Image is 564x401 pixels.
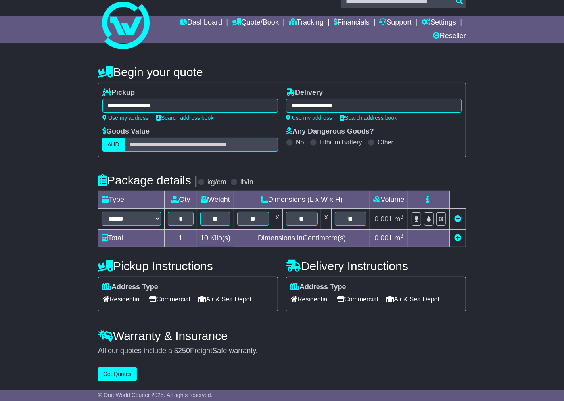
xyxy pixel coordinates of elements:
[98,392,213,398] span: © One World Courier 2025. All rights reserved.
[340,115,397,121] a: Search address book
[98,329,466,342] h4: Warranty & Insurance
[240,178,253,187] label: lb/in
[180,16,222,30] a: Dashboard
[207,178,226,187] label: kg/cm
[334,16,370,30] a: Financials
[198,293,252,305] span: Air & Sea Depot
[386,293,440,305] span: Air & Sea Depot
[290,283,346,292] label: Address Type
[421,16,456,30] a: Settings
[374,234,392,242] span: 0.001
[98,174,198,187] h4: Package details |
[197,191,234,209] td: Weight
[165,229,197,247] td: 1
[102,88,135,97] label: Pickup
[98,367,137,381] button: Get Quotes
[234,229,370,247] td: Dimensions in Centimetre(s)
[272,209,283,229] td: x
[400,214,403,220] sup: 3
[321,209,332,229] td: x
[102,283,158,292] label: Address Type
[197,229,234,247] td: Kilo(s)
[234,191,370,209] td: Dimensions (L x W x H)
[289,16,324,30] a: Tracking
[454,215,461,223] a: Remove this item
[400,233,403,239] sup: 3
[165,191,197,209] td: Qty
[380,16,412,30] a: Support
[296,138,304,146] label: No
[102,127,150,136] label: Goods Value
[98,191,165,209] td: Type
[286,127,374,136] label: Any Dangerous Goods?
[200,234,208,242] span: 10
[178,347,190,355] span: 250
[290,293,329,305] span: Residential
[374,215,392,223] span: 0.001
[370,191,408,209] td: Volume
[286,88,323,97] label: Delivery
[98,65,466,79] h4: Begin your quote
[394,215,403,223] span: m
[320,138,362,146] label: Lithium Battery
[337,293,378,305] span: Commercial
[286,259,466,272] h4: Delivery Instructions
[394,234,403,242] span: m
[102,115,148,121] a: Use my address
[98,229,165,247] td: Total
[98,259,278,272] h4: Pickup Instructions
[433,30,466,43] a: Reseller
[454,234,461,242] a: Add new item
[156,115,213,121] a: Search address book
[286,115,332,121] a: Use my address
[378,138,393,146] label: Other
[102,293,141,305] span: Residential
[232,16,279,30] a: Quote/Book
[149,293,190,305] span: Commercial
[98,347,466,355] div: All our quotes include a $ FreightSafe warranty.
[102,138,125,152] label: AUD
